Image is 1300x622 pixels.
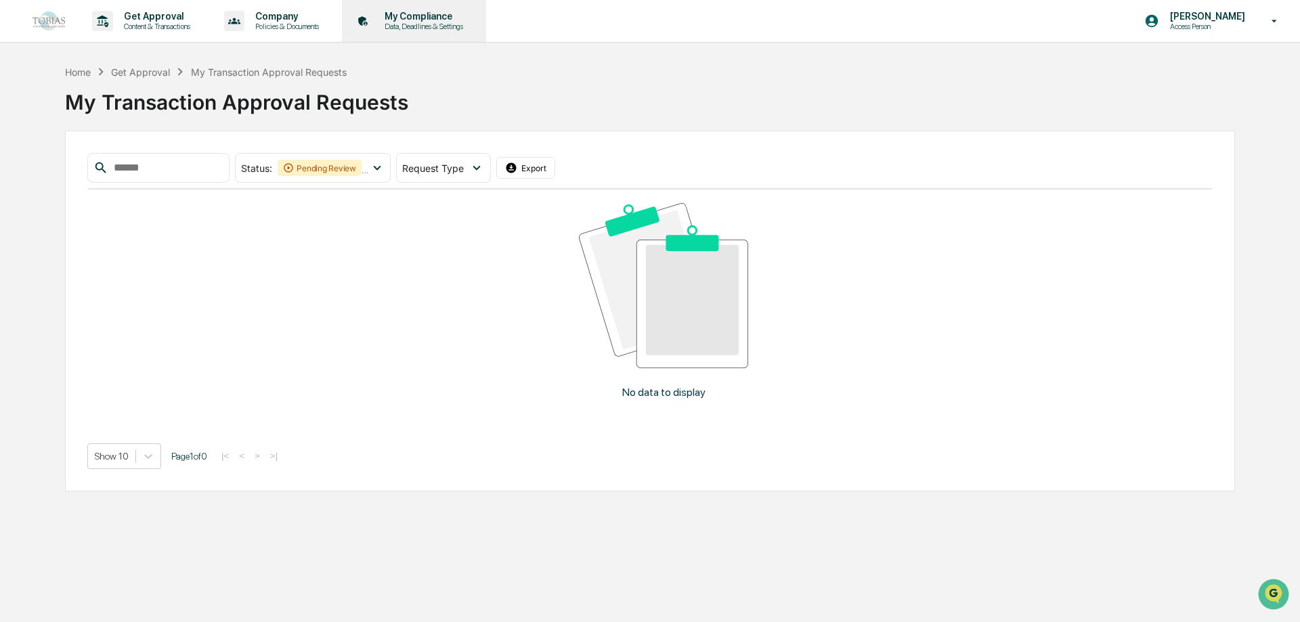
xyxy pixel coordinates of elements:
div: 🖐️ [14,172,24,183]
a: 🔎Data Lookup [8,191,91,215]
button: < [235,450,248,462]
p: Policies & Documents [244,22,326,31]
span: Page 1 of 0 [171,451,207,462]
span: Request Type [402,162,464,174]
span: Pylon [135,229,164,240]
div: Start new chat [46,104,222,117]
p: Company [244,11,326,22]
a: Powered byPylon [95,229,164,240]
p: No data to display [622,386,706,399]
p: My Compliance [374,11,470,22]
p: Content & Transactions [113,22,197,31]
p: Data, Deadlines & Settings [374,22,470,31]
iframe: Open customer support [1257,577,1293,614]
img: logo [32,12,65,30]
p: [PERSON_NAME] [1159,11,1252,22]
button: Export [496,157,556,179]
div: My Transaction Approval Requests [65,79,1235,114]
div: Home [65,66,91,78]
button: > [251,450,264,462]
button: |< [217,450,233,462]
span: Attestations [112,171,168,184]
div: We're available if you need us! [46,117,171,128]
a: 🖐️Preclearance [8,165,93,190]
button: Start new chat [230,108,246,124]
span: Data Lookup [27,196,85,210]
div: 🔎 [14,198,24,208]
button: >| [266,450,282,462]
p: Get Approval [113,11,197,22]
img: No data [579,203,747,368]
input: Clear [35,62,223,76]
span: Preclearance [27,171,87,184]
div: 🗄️ [98,172,109,183]
div: Pending Review [278,160,362,176]
div: Get Approval [111,66,170,78]
p: Access Person [1159,22,1252,31]
img: 1746055101610-c473b297-6a78-478c-a979-82029cc54cd1 [14,104,38,128]
span: Status : [241,162,272,174]
div: My Transaction Approval Requests [191,66,347,78]
p: How can we help? [14,28,246,50]
a: 🗄️Attestations [93,165,173,190]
